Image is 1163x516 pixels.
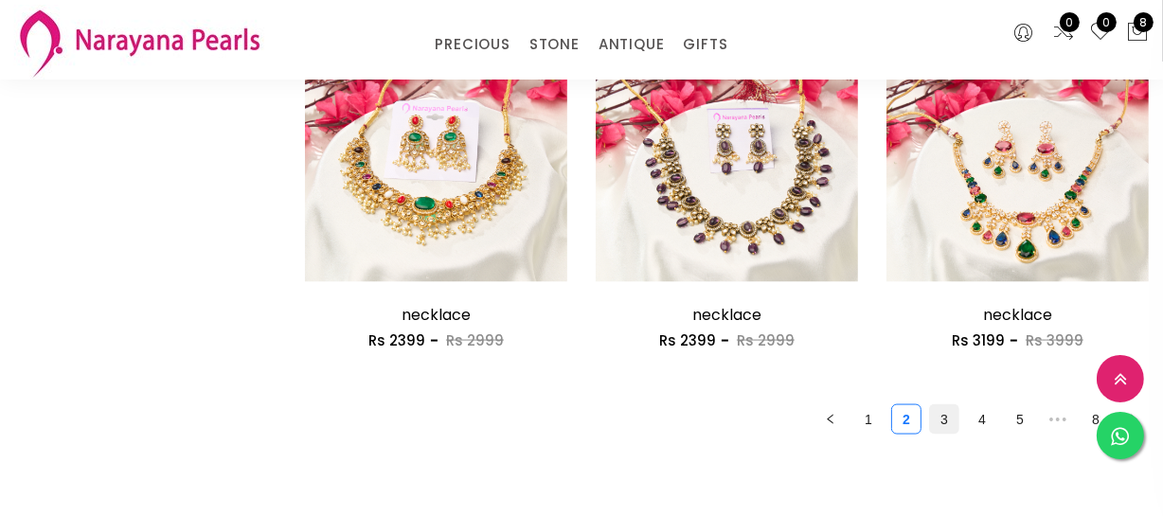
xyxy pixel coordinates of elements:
[435,30,510,59] a: PRECIOUS
[983,304,1052,326] a: necklace
[815,404,846,435] li: Previous Page
[815,404,846,435] button: left
[1128,414,1139,425] span: right
[1060,12,1080,32] span: 0
[967,404,997,435] li: 4
[892,405,921,434] a: 2
[1043,404,1073,435] li: Next 5 Pages
[659,330,716,350] span: Rs 2399
[737,330,795,350] span: Rs 2999
[891,404,921,435] li: 2
[1052,21,1075,45] a: 0
[683,30,727,59] a: GIFTS
[1097,12,1117,32] span: 0
[1118,404,1149,435] button: right
[1006,405,1034,434] a: 5
[692,304,761,326] a: necklace
[968,405,996,434] a: 4
[853,404,884,435] li: 1
[1026,330,1083,350] span: Rs 3999
[402,304,471,326] a: necklace
[854,405,883,434] a: 1
[1081,404,1111,435] li: 8
[1005,404,1035,435] li: 5
[952,330,1005,350] span: Rs 3199
[1043,404,1073,435] span: •••
[1118,404,1149,435] li: Next Page
[1134,12,1154,32] span: 8
[929,404,959,435] li: 3
[1089,21,1112,45] a: 0
[825,414,836,425] span: left
[1126,21,1149,45] button: 8
[446,330,504,350] span: Rs 2999
[529,30,580,59] a: STONE
[599,30,665,59] a: ANTIQUE
[930,405,958,434] a: 3
[368,330,425,350] span: Rs 2399
[1082,405,1110,434] a: 8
